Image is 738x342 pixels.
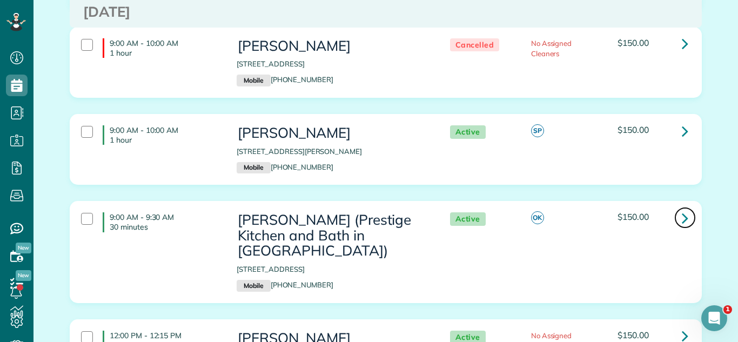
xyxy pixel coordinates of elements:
span: Active [450,125,486,139]
small: Mobile [237,280,270,292]
span: SP [531,124,544,137]
p: [STREET_ADDRESS] [237,264,428,274]
span: $150.00 [618,211,649,222]
p: 1 hour [110,135,220,145]
h4: 9:00 AM - 10:00 AM [103,125,220,145]
span: No Assigned Cleaners [531,39,572,58]
small: Mobile [237,162,270,174]
small: Mobile [237,75,270,86]
h4: 9:00 AM - 10:00 AM [103,38,220,58]
p: 30 minutes [110,222,220,232]
span: $150.00 [618,37,649,48]
h3: [DATE] [83,4,688,20]
span: $150.00 [618,124,649,135]
a: Mobile[PHONE_NUMBER] [237,163,333,171]
span: New [16,243,31,253]
p: [STREET_ADDRESS] [237,59,428,69]
h3: [PERSON_NAME] (Prestige Kitchen and Bath in [GEOGRAPHIC_DATA]) [237,212,428,259]
h3: [PERSON_NAME] [237,38,428,54]
iframe: Intercom live chat [701,305,727,331]
span: OK [531,211,544,224]
span: $150.00 [618,330,649,340]
p: 1 hour [110,48,220,58]
a: Mobile[PHONE_NUMBER] [237,75,333,84]
a: Mobile[PHONE_NUMBER] [237,280,333,289]
span: 1 [723,305,732,314]
p: [STREET_ADDRESS][PERSON_NAME] [237,146,428,157]
span: Active [450,212,486,226]
h4: 9:00 AM - 9:30 AM [103,212,220,232]
span: New [16,270,31,281]
h3: [PERSON_NAME] [237,125,428,141]
span: Cancelled [450,38,500,52]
